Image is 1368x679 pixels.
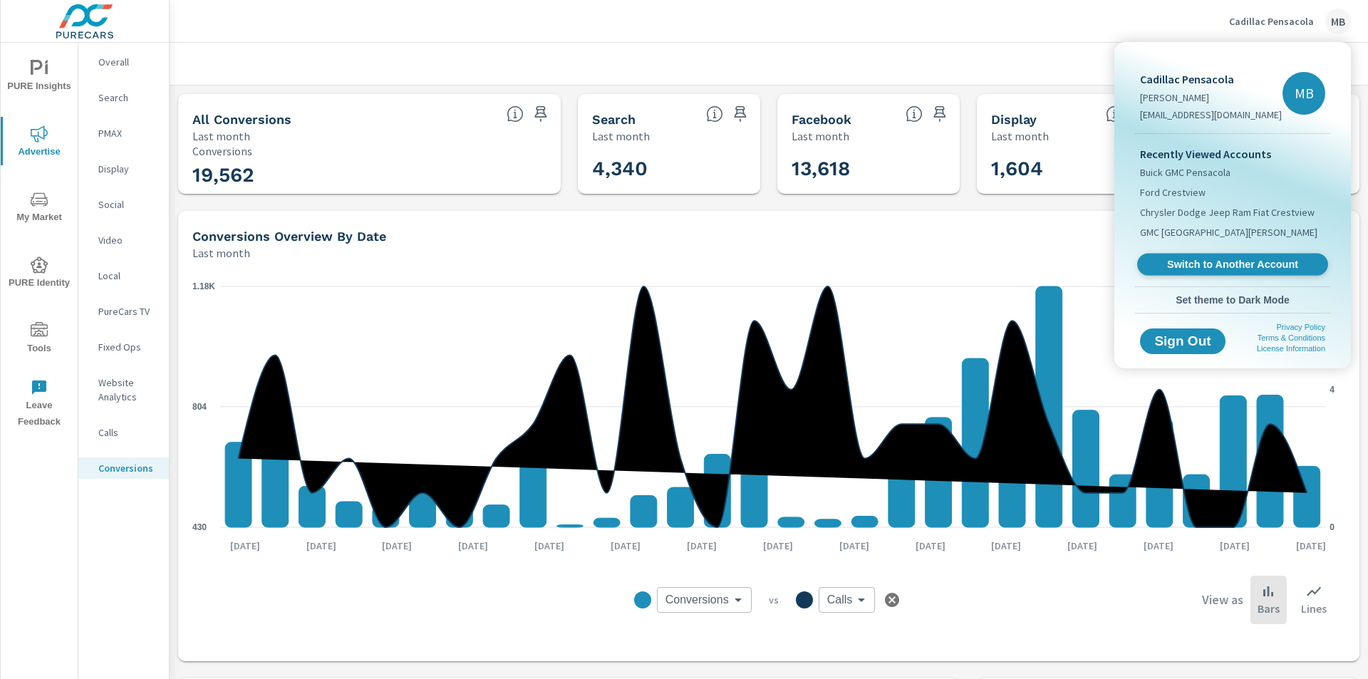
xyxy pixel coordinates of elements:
a: Terms & Conditions [1258,333,1325,342]
span: Chrysler Dodge Jeep Ram Fiat Crestview [1140,205,1315,219]
button: Sign Out [1140,328,1225,354]
button: Set theme to Dark Mode [1134,287,1331,313]
span: Ford Crestview [1140,185,1206,199]
span: GMC [GEOGRAPHIC_DATA][PERSON_NAME] [1140,225,1317,239]
a: Switch to Another Account [1137,254,1328,276]
div: MB [1282,72,1325,115]
p: Recently Viewed Accounts [1140,145,1325,162]
p: Cadillac Pensacola [1140,71,1282,88]
span: Switch to Another Account [1145,258,1320,271]
span: Sign Out [1151,335,1214,348]
p: [EMAIL_ADDRESS][DOMAIN_NAME] [1140,108,1282,122]
p: [PERSON_NAME] [1140,90,1282,105]
span: Set theme to Dark Mode [1140,294,1325,306]
span: Buick GMC Pensacola [1140,165,1230,180]
a: License Information [1257,344,1325,353]
a: Privacy Policy [1277,323,1325,331]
